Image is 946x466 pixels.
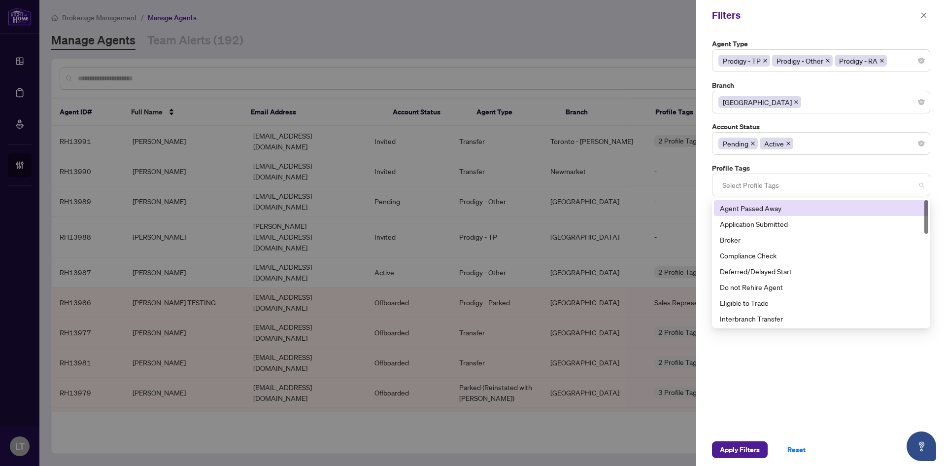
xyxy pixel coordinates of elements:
[723,55,761,66] span: Prodigy - TP
[720,266,922,277] div: Deferred/Delayed Start
[825,58,830,63] span: close
[720,282,922,292] div: Do not Rehire Agent
[794,100,799,105] span: close
[714,295,928,311] div: Eligible to Trade
[907,431,936,461] button: Open asap
[714,216,928,232] div: Application Submitted
[720,442,760,458] span: Apply Filters
[714,263,928,279] div: Deferred/Delayed Start
[714,232,928,248] div: Broker
[714,279,928,295] div: Do not Rehire Agent
[714,200,928,216] div: Agent Passed Away
[720,234,922,245] div: Broker
[786,141,791,146] span: close
[764,138,784,149] span: Active
[712,441,768,458] button: Apply Filters
[918,99,924,105] span: close-circle
[835,55,887,67] span: Prodigy - RA
[712,38,930,49] label: Agent Type
[763,58,768,63] span: close
[720,297,922,308] div: Eligible to Trade
[712,163,930,174] label: Profile Tags
[720,250,922,261] div: Compliance Check
[718,138,758,149] span: Pending
[920,12,927,19] span: close
[720,203,922,214] div: Agent Passed Away
[712,8,917,23] div: Filters
[718,96,801,108] span: Mississauga
[720,313,922,324] div: Interbranch Transfer
[918,141,924,146] span: close-circle
[723,138,748,149] span: Pending
[772,55,833,67] span: Prodigy - Other
[760,138,793,149] span: Active
[879,58,884,63] span: close
[777,55,823,66] span: Prodigy - Other
[750,141,755,146] span: close
[779,441,813,458] button: Reset
[720,218,922,229] div: Application Submitted
[723,97,792,108] span: [GEOGRAPHIC_DATA]
[718,55,770,67] span: Prodigy - TP
[712,121,930,132] label: Account Status
[787,442,806,458] span: Reset
[839,55,878,66] span: Prodigy - RA
[714,248,928,263] div: Compliance Check
[714,311,928,326] div: Interbranch Transfer
[712,80,930,91] label: Branch
[918,58,924,64] span: close-circle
